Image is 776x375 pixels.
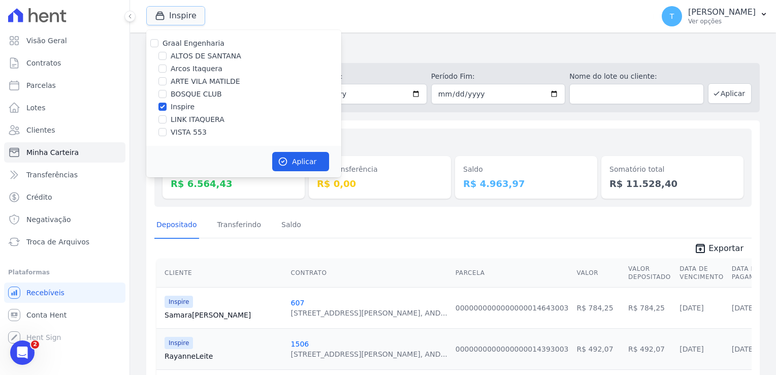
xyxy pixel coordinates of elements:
iframe: Intercom live chat [10,340,35,365]
button: T [PERSON_NAME] Ver opções [654,2,776,30]
td: R$ 784,25 [624,287,675,328]
span: Crédito [26,192,52,202]
a: Transferindo [215,212,264,239]
a: RayanneLeite [165,351,283,361]
span: Inspire [165,296,193,308]
a: Depositado [154,212,199,239]
label: Graal Engenharia [163,39,224,47]
th: Parcela [451,259,573,288]
dd: R$ 0,00 [317,177,443,191]
span: T [670,13,674,20]
a: [DATE] [680,345,703,353]
button: Aplicar [272,152,329,171]
th: Data de Vencimento [675,259,727,288]
label: Período Inicío: [293,71,427,82]
a: Transferências [4,165,125,185]
td: R$ 492,07 [624,328,675,369]
dd: R$ 6.564,43 [171,177,297,191]
span: Negativação [26,214,71,225]
dt: Em transferência [317,164,443,175]
span: Parcelas [26,80,56,90]
label: VISTA 553 [171,127,207,138]
a: Contratos [4,53,125,73]
h2: Minha Carteira [146,41,760,59]
span: Recebíveis [26,288,64,298]
label: Período Fim: [431,71,565,82]
a: 607 [291,299,305,307]
a: Minha Carteira [4,142,125,163]
a: Troca de Arquivos [4,232,125,252]
th: Cliente [156,259,287,288]
a: Visão Geral [4,30,125,51]
a: Saldo [279,212,303,239]
a: Clientes [4,120,125,140]
th: Contrato [287,259,451,288]
label: Inspire [171,102,195,112]
td: R$ 784,25 [572,287,624,328]
span: Visão Geral [26,36,67,46]
a: [DATE] [732,345,756,353]
a: [DATE] [732,304,756,312]
label: Arcos Itaquera [171,64,222,74]
label: ALTOS DE SANTANA [171,51,241,61]
a: 1506 [291,340,309,348]
a: 0000000000000000014393003 [456,345,569,353]
dt: Somatório total [609,164,735,175]
span: Lotes [26,103,46,113]
a: Recebíveis [4,283,125,303]
td: R$ 492,07 [572,328,624,369]
button: Inspire [146,6,205,25]
a: Samara[PERSON_NAME] [165,310,283,320]
dd: R$ 4.963,97 [463,177,589,191]
p: [PERSON_NAME] [688,7,756,17]
span: Inspire [165,337,193,349]
a: unarchive Exportar [686,242,752,257]
span: 2 [31,340,39,349]
span: Transferências [26,170,78,180]
label: BOSQUE CLUB [171,89,222,100]
p: Ver opções [688,17,756,25]
span: Troca de Arquivos [26,237,89,247]
a: Lotes [4,98,125,118]
div: [STREET_ADDRESS][PERSON_NAME], AND... [291,308,447,318]
a: Parcelas [4,75,125,96]
label: ARTE VILA MATILDE [171,76,240,87]
div: Plataformas [8,266,121,278]
a: [DATE] [680,304,703,312]
span: Exportar [708,242,743,255]
span: Minha Carteira [26,147,79,158]
span: Clientes [26,125,55,135]
a: Conta Hent [4,305,125,325]
a: 0000000000000000014643003 [456,304,569,312]
a: Crédito [4,187,125,207]
span: Contratos [26,58,61,68]
dt: Saldo [463,164,589,175]
button: Aplicar [708,83,752,104]
span: Conta Hent [26,310,67,320]
div: [STREET_ADDRESS][PERSON_NAME], AND... [291,349,447,359]
label: Nome do lote ou cliente: [569,71,703,82]
dd: R$ 11.528,40 [609,177,735,191]
i: unarchive [694,242,706,255]
th: Valor Depositado [624,259,675,288]
th: Valor [572,259,624,288]
label: LINK ITAQUERA [171,114,224,125]
a: Negativação [4,209,125,230]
